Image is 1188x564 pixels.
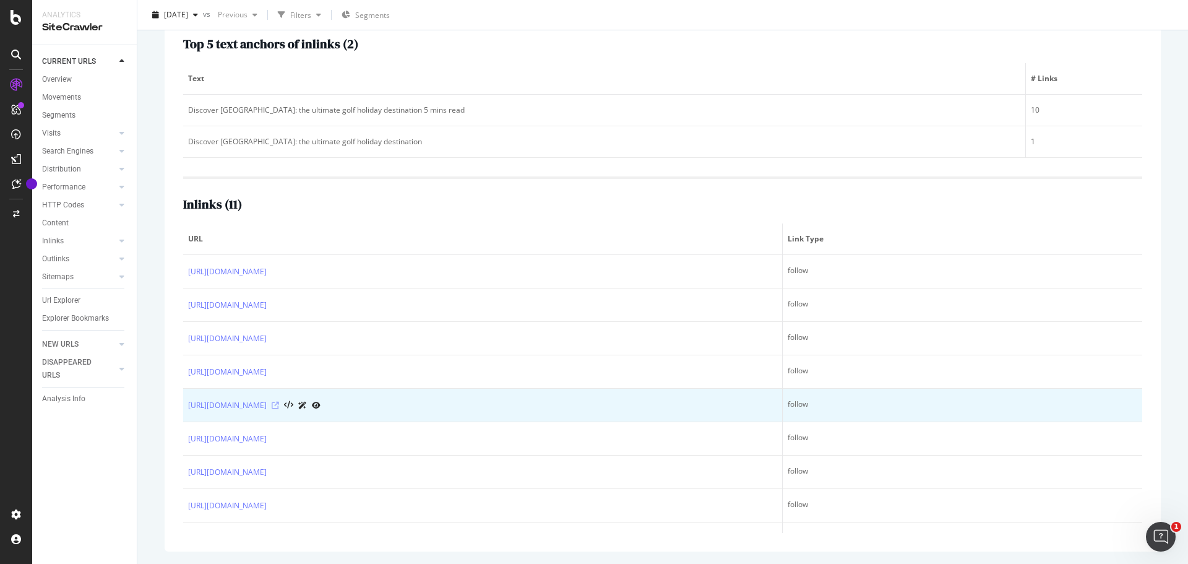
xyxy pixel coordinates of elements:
[273,5,326,25] button: Filters
[42,356,116,382] a: DISAPPEARED URLS
[42,55,116,68] a: CURRENT URLS
[42,294,128,307] a: Url Explorer
[42,312,109,325] div: Explorer Bookmarks
[42,217,69,230] div: Content
[188,533,325,545] a: [URL][DOMAIN_NAME][PERSON_NAME]
[188,299,267,311] a: [URL][DOMAIN_NAME]
[42,312,128,325] a: Explorer Bookmarks
[42,145,116,158] a: Search Engines
[42,271,116,284] a: Sitemaps
[1146,522,1176,552] iframe: Intercom live chat
[188,332,267,345] a: [URL][DOMAIN_NAME]
[188,73,1017,84] span: Text
[1171,522,1181,532] span: 1
[188,500,267,512] a: [URL][DOMAIN_NAME]
[42,73,72,86] div: Overview
[337,5,395,25] button: Segments
[42,294,80,307] div: Url Explorer
[213,5,262,25] button: Previous
[284,401,293,410] button: View HTML Source
[788,233,1134,245] span: Link Type
[213,9,247,20] span: Previous
[42,217,128,230] a: Content
[42,253,69,266] div: Outlinks
[42,109,128,122] a: Segments
[183,197,242,211] h2: Inlinks ( 11 )
[42,338,116,351] a: NEW URLS
[188,466,267,479] a: [URL][DOMAIN_NAME]
[783,456,1142,489] td: follow
[783,322,1142,355] td: follow
[42,127,116,140] a: Visits
[42,145,93,158] div: Search Engines
[42,20,127,35] div: SiteCrawler
[188,433,267,445] a: [URL][DOMAIN_NAME]
[783,355,1142,389] td: follow
[783,255,1142,289] td: follow
[42,253,116,266] a: Outlinks
[147,5,203,25] button: [DATE]
[26,178,37,189] div: Tooltip anchor
[203,8,213,19] span: vs
[42,199,84,212] div: HTTP Codes
[188,399,267,412] a: [URL][DOMAIN_NAME]
[188,366,267,378] a: [URL][DOMAIN_NAME]
[272,402,279,409] a: Visit Online Page
[188,136,1020,147] div: Discover [GEOGRAPHIC_DATA]: the ultimate golf holiday destination
[42,109,75,122] div: Segments
[290,9,311,20] div: Filters
[42,10,127,20] div: Analytics
[183,37,358,51] h2: Top 5 text anchors of inlinks ( 2 )
[188,233,774,245] span: URL
[1031,73,1134,84] span: # Links
[42,199,116,212] a: HTTP Codes
[42,356,105,382] div: DISAPPEARED URLS
[42,271,74,284] div: Sitemaps
[42,127,61,140] div: Visits
[1031,136,1137,147] div: 1
[783,489,1142,523] td: follow
[164,9,188,20] span: 2025 Oct. 11th
[42,181,116,194] a: Performance
[312,399,321,412] a: URL Inspection
[783,289,1142,322] td: follow
[42,338,79,351] div: NEW URLS
[42,73,128,86] a: Overview
[42,235,116,248] a: Inlinks
[298,399,307,412] a: AI Url Details
[783,422,1142,456] td: follow
[42,393,128,406] a: Analysis Info
[42,163,116,176] a: Distribution
[42,181,85,194] div: Performance
[1031,105,1137,116] div: 10
[42,393,85,406] div: Analysis Info
[783,523,1142,556] td: follow
[42,235,64,248] div: Inlinks
[42,55,96,68] div: CURRENT URLS
[188,266,267,278] a: [URL][DOMAIN_NAME]
[783,389,1142,422] td: follow
[42,91,81,104] div: Movements
[355,10,390,20] span: Segments
[188,105,1020,116] div: Discover [GEOGRAPHIC_DATA]: the ultimate golf holiday destination 5 mins read
[42,163,81,176] div: Distribution
[42,91,128,104] a: Movements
